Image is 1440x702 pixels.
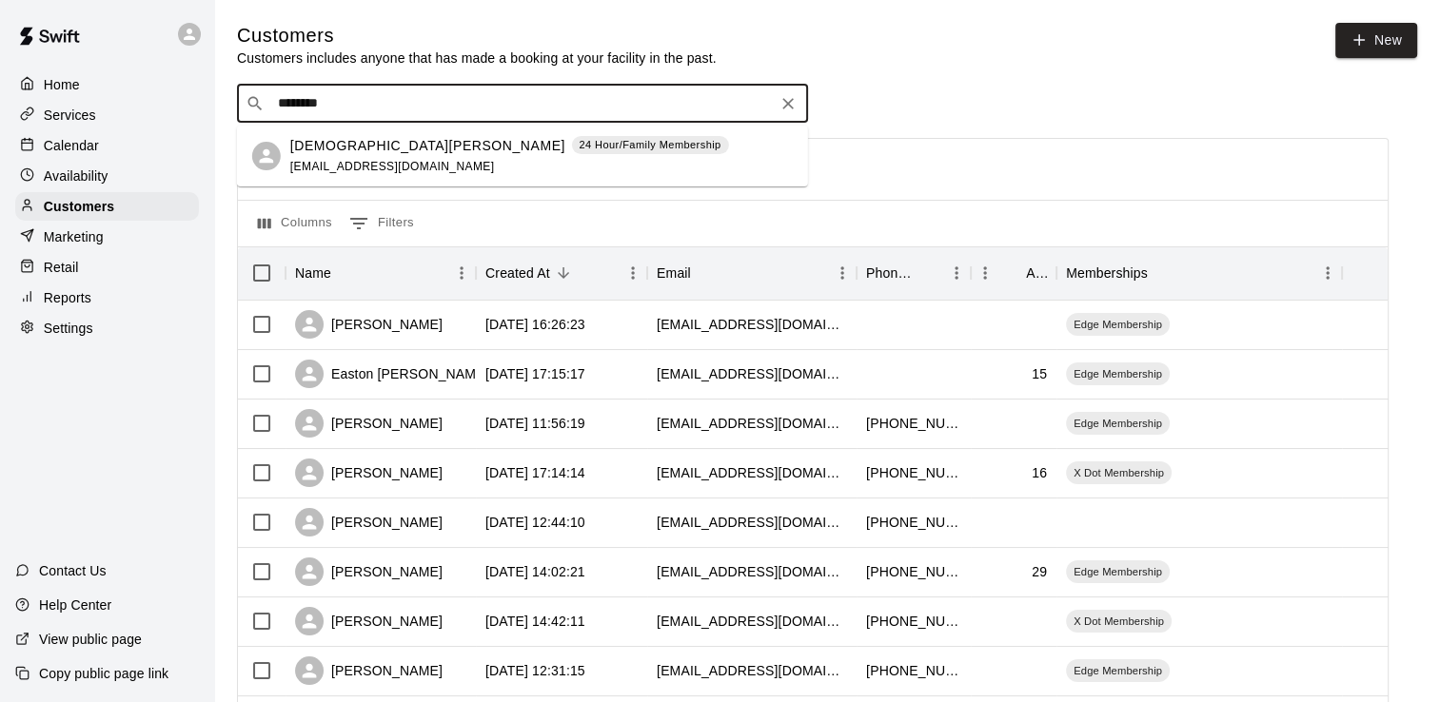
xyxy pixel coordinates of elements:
button: Menu [828,259,857,287]
div: Phone Number [866,246,916,300]
span: Edge Membership [1066,663,1170,678]
div: [PERSON_NAME] [295,607,443,635]
div: X Dot Membership [1066,461,1172,484]
h5: Customers [237,23,717,49]
button: Select columns [253,208,337,239]
a: Home [15,70,199,99]
div: Edge Membership [1066,659,1170,682]
p: Customers [44,197,114,216]
a: New [1335,23,1417,58]
div: [PERSON_NAME] [295,458,443,487]
button: Sort [691,260,718,286]
div: Edge Membership [1066,362,1170,385]
div: [PERSON_NAME] [295,508,443,536]
div: 2025-08-16 14:42:11 [485,612,585,631]
div: 2025-08-18 12:44:10 [485,513,585,532]
button: Sort [916,260,942,286]
p: [DEMOGRAPHIC_DATA][PERSON_NAME] [290,136,565,156]
span: Edge Membership [1066,564,1170,579]
div: 2025-08-19 11:56:19 [485,414,585,433]
div: Search customers by name or email [237,85,808,123]
span: Edge Membership [1066,317,1170,332]
div: Christian Gallegos [252,142,281,170]
div: Age [971,246,1056,300]
div: Name [295,246,331,300]
div: 15 [1032,364,1047,383]
a: Reports [15,283,199,312]
div: 16 [1032,463,1047,482]
p: Contact Us [39,561,107,580]
p: Marketing [44,227,104,246]
div: 2025-08-16 12:31:15 [485,661,585,680]
div: Created At [485,246,550,300]
div: [PERSON_NAME] [295,409,443,438]
div: Created At [476,246,647,300]
p: Settings [44,319,93,338]
div: [PERSON_NAME] [295,310,443,339]
a: Customers [15,192,199,221]
div: Easton [PERSON_NAME] [295,360,489,388]
div: 2025-08-20 16:26:23 [485,315,585,334]
span: Edge Membership [1066,366,1170,381]
div: Edge Membership [1066,560,1170,583]
div: +13253338008 [866,661,961,680]
p: Reports [44,288,91,307]
div: 2025-08-17 14:02:21 [485,562,585,581]
button: Sort [331,260,358,286]
a: Marketing [15,223,199,251]
div: br588111@gmail.com [657,414,847,433]
div: nherje152@gmail.com [657,612,847,631]
div: 29 [1032,562,1047,581]
div: +14322589725 [866,513,961,532]
p: Copy public page link [39,664,168,683]
a: Retail [15,253,199,282]
div: cindyhernandez1984@yahoo.com [657,513,847,532]
div: Email [657,246,691,300]
p: Availability [44,166,108,185]
button: Sort [999,260,1026,286]
div: Phone Number [857,246,971,300]
p: Calendar [44,136,99,155]
div: rafadominguez40@yahoo.com [657,315,847,334]
div: +13252605840 [866,612,961,631]
a: Services [15,101,199,129]
p: Services [44,106,96,125]
div: Edge Membership [1066,313,1170,336]
div: [PERSON_NAME] [295,656,443,685]
button: Menu [971,259,999,287]
button: Sort [1148,260,1174,286]
button: Show filters [345,208,419,239]
div: Memberships [1056,246,1342,300]
button: Menu [942,259,971,287]
div: Email [647,246,857,300]
div: Memberships [1066,246,1148,300]
div: Age [1026,246,1047,300]
div: X Dot Membership [1066,610,1172,633]
p: Retail [44,258,79,277]
div: coltonlee280@gmail.com [657,463,847,482]
p: Home [44,75,80,94]
div: soonerinabilene@gmail.com [657,661,847,680]
a: Settings [15,314,199,342]
div: Edge Membership [1066,412,1170,435]
button: Clear [775,90,801,117]
p: 24 Hour/Family Membership [579,137,720,153]
span: Edge Membership [1066,416,1170,431]
p: Customers includes anyone that has made a booking at your facility in the past. [237,49,717,68]
div: +13256699217 [866,562,961,581]
a: Calendar [15,131,199,160]
button: Menu [447,259,476,287]
a: Availability [15,162,199,190]
div: cam02d@outlook.com [657,364,847,383]
button: Menu [619,259,647,287]
div: taylordwoods23@gmail.com [657,562,847,581]
button: Menu [1313,259,1342,287]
